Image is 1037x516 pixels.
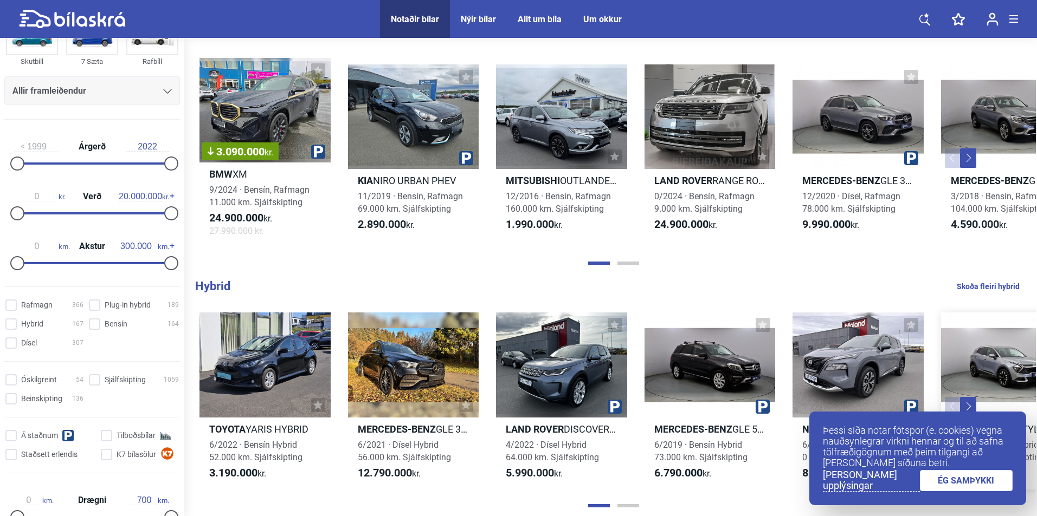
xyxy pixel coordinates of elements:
a: Mercedes-BenzGLE 350 DE 4MATIC POWER6/2021 · Dísel Hybrid56.000 km. Sjálfskipting12.790.000kr. [348,312,479,489]
div: Rafbíll [126,55,178,68]
span: 189 [168,299,179,311]
span: 167 [72,318,83,330]
span: kr. [358,218,415,231]
b: BMW [209,168,233,180]
span: 136 [72,393,83,404]
button: Next [960,148,976,168]
a: Allt um bíla [518,14,562,24]
a: [PERSON_NAME] upplýsingar [823,469,920,492]
span: 6/2019 · Bensín Hybrid 73.000 km. Sjálfskipting [654,440,748,462]
span: kr. [506,467,563,480]
h2: OUTLANDER INTENSE [496,174,627,187]
span: kr. [802,467,859,480]
span: 6/2022 · Bensín Hybrid 52.000 km. Sjálfskipting [209,440,302,462]
b: 5.990.000 [506,466,554,479]
button: Previous [945,148,961,168]
span: Verð [80,192,104,201]
b: 4.590.000 [951,218,999,231]
b: 8.590.000 [802,466,851,479]
a: MitsubishiOUTLANDER INTENSE12/2016 · Bensín, Rafmagn160.000 km. Sjálfskipting1.990.000kr. [496,58,627,247]
span: 11/2019 · Bensín, Rafmagn 69.000 km. Sjálfskipting [358,191,463,214]
div: 7 Sæta [66,55,118,68]
button: Page 1 [588,504,610,507]
h2: DISCOVERY SPORT SE [496,423,627,435]
h2: XM [199,168,331,180]
span: kr. [119,192,169,201]
img: user-login.svg [987,12,999,26]
span: Drægni [75,496,109,505]
span: kr. [506,218,563,231]
span: kr. [802,218,859,231]
span: Á staðnum [21,430,58,441]
a: Land RoverDISCOVERY SPORT SE4/2022 · Dísel Hybrid64.000 km. Sjálfskipting5.990.000kr. [496,312,627,489]
a: Nýir bílar [461,14,496,24]
span: Hybrid [21,318,43,330]
span: Árgerð [76,142,108,151]
b: Mercedes-Benz [654,423,732,435]
span: kr. [654,218,717,231]
span: Allir framleiðendur [12,83,86,99]
span: 9/2024 · Bensín, Rafmagn 11.000 km. Sjálfskipting [209,185,310,207]
a: Skoða fleiri hybrid [957,279,1020,293]
b: 12.790.000 [358,466,412,479]
span: kr. [209,467,266,480]
b: Nissan [802,423,838,435]
b: Kia [358,175,373,186]
span: Akstur [76,242,108,251]
span: Plug-in hybrid [105,299,151,311]
span: K7 bílasölur [117,449,156,460]
h2: NIRO URBAN PHEV [348,174,479,187]
a: Notaðir bílar [391,14,439,24]
span: 6/2025 · Bensín Hybrid 0 km. Sjálfskipting [802,440,890,462]
h2: X-TRAIL EPOWER TEKNA 2WD [793,423,924,435]
b: Mercedes-Benz [802,175,880,186]
b: 24.900.000 [654,218,708,231]
p: Þessi síða notar fótspor (e. cookies) vegna nauðsynlegrar virkni hennar og til að safna tölfræðig... [823,425,1013,468]
span: Tilboðsbílar [117,430,156,441]
span: 164 [168,318,179,330]
b: Toyota [209,423,246,435]
a: Mercedes-BenzGLE 350 DE 4MATIC PROGRESSIVE12/2020 · Dísel, Rafmagn78.000 km. Sjálfskipting9.990.0... [793,58,924,247]
a: Um okkur [583,14,622,24]
a: NissanX-TRAIL EPOWER TEKNA 2WD6/2025 · Bensín Hybrid0 km. Sjálfskipting8.590.000kr. [793,312,924,489]
span: 12/2020 · Dísel, Rafmagn 78.000 km. Sjálfskipting [802,191,900,214]
h2: GLE 350 DE 4MATIC PROGRESSIVE [793,174,924,187]
h2: RANGE ROVER SE P550E [645,174,776,187]
span: 4/2022 · Dísel Hybrid 64.000 km. Sjálfskipting [506,440,599,462]
b: Land Rover [654,175,712,186]
span: 12/2016 · Bensín, Rafmagn 160.000 km. Sjálfskipting [506,191,611,214]
b: Land Rover [506,423,564,435]
b: 1.990.000 [506,218,554,231]
span: kr. [951,218,1008,231]
span: kr. [15,192,66,201]
a: ToyotaYARIS HYBRID6/2022 · Bensín Hybrid52.000 km. Sjálfskipting3.190.000kr. [199,312,331,489]
button: Next [960,397,976,416]
b: 6.790.000 [654,466,703,479]
b: Mitsubishi [506,175,560,186]
b: 3.190.000 [209,466,257,479]
span: kr. [654,467,711,480]
a: 3.090.000kr.BMWXM9/2024 · Bensín, Rafmagn11.000 km. Sjálfskipting24.900.000kr.27.990.000 kr. [199,58,331,247]
span: 3.090.000 [208,146,273,157]
button: Page 1 [588,262,610,265]
span: km. [15,241,70,251]
b: Mercedes-Benz [951,175,1029,186]
a: Mercedes-BenzGLE 500 E 4MATIC6/2019 · Bensín Hybrid73.000 km. Sjálfskipting6.790.000kr. [645,312,776,489]
span: 54 [76,374,83,386]
span: 27.990.000 kr. [209,225,263,237]
span: Bensín [105,318,127,330]
span: Óskilgreint [21,374,57,386]
span: km. [131,495,169,505]
h2: GLE 350 DE 4MATIC POWER [348,423,479,435]
span: 0/2024 · Bensín, Rafmagn 9.000 km. Sjálfskipting [654,191,755,214]
button: Page 2 [617,262,639,265]
span: Dísel [21,337,37,349]
span: 6/2021 · Dísel Hybrid 56.000 km. Sjálfskipting [358,440,451,462]
span: Sjálfskipting [105,374,146,386]
span: kr. [265,147,273,158]
div: Skutbíll [6,55,58,68]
